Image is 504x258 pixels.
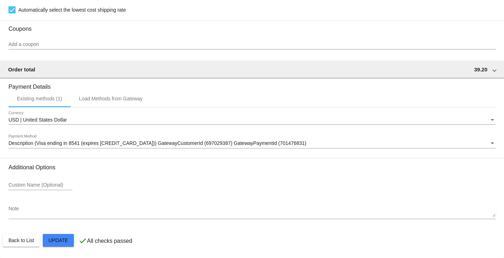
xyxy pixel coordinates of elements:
[8,66,35,72] span: Order total
[8,117,67,123] span: USD | United States Dollar
[8,78,496,90] h3: Payment Details
[8,238,34,243] span: Back to List
[87,238,132,244] p: All checks passed
[43,234,74,247] button: Update
[48,238,68,243] span: Update
[17,96,62,101] div: Existing methods (1)
[8,20,496,32] h3: Coupons
[8,42,496,47] input: Add a coupon
[8,140,306,146] span: Description (Visa ending in 8541 (expires [CREDIT_CARD_DATA])) GatewayCustomerId (697029387) Gate...
[3,234,40,247] button: Back to List
[18,6,126,14] span: Automatically select the lowest cost shipping rate
[8,117,496,123] mat-select: Currency
[8,141,496,146] mat-select: Payment Method
[78,236,87,245] mat-icon: check
[474,66,487,72] span: 39.20
[79,96,143,101] div: Load Methods from Gateway
[8,182,72,188] input: Custom Name (Optional)
[8,164,496,171] h3: Additional Options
